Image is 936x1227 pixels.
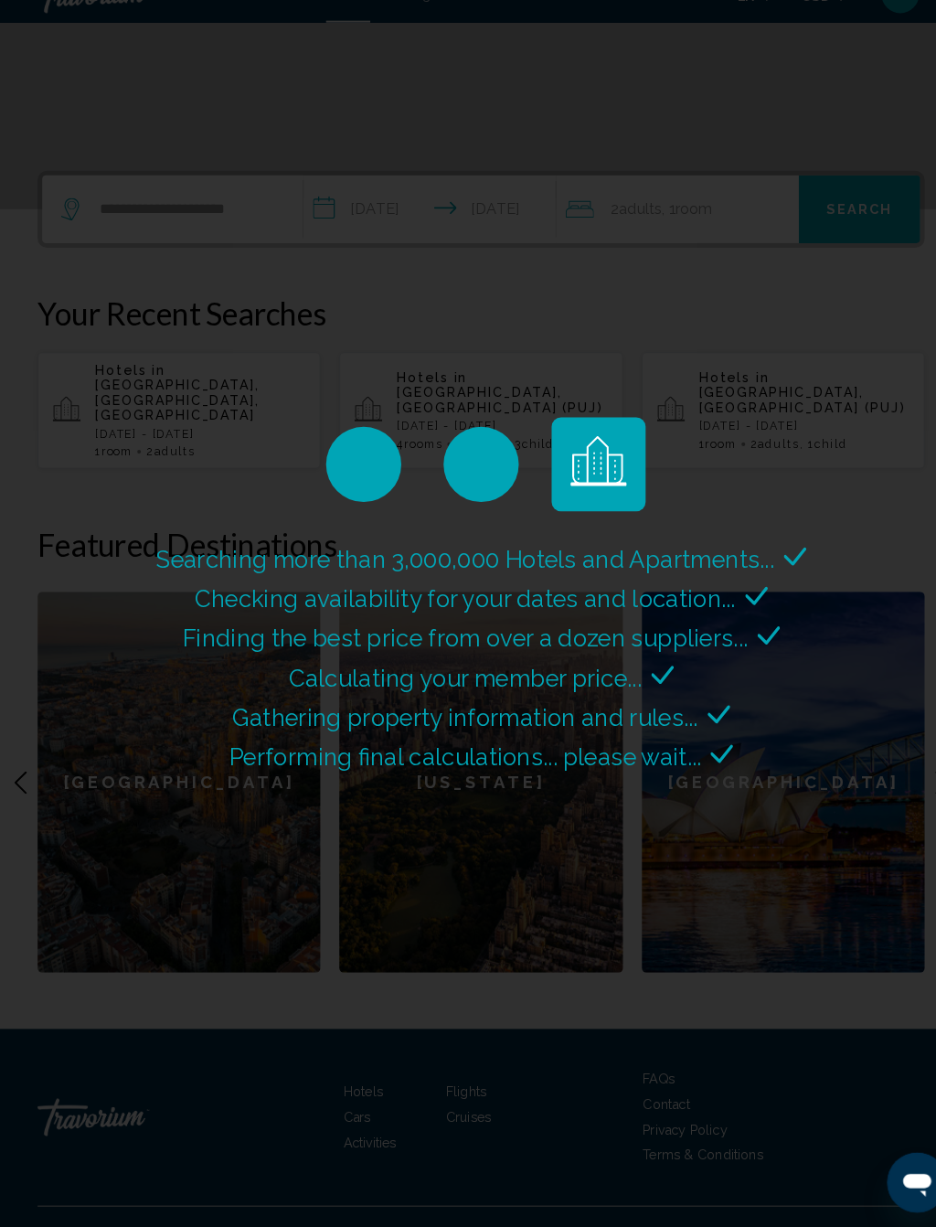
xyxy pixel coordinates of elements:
[178,640,728,667] span: Finding the best price from over a dozen suppliers...
[190,602,716,629] span: Checking availability for your dates and location...
[223,755,682,783] span: Performing final calculations... please wait...
[227,717,679,744] span: Gathering property information and rules...
[282,678,624,706] span: Calculating your member price...
[863,1154,921,1212] iframe: Botón para iniciar la ventana de mensajería
[153,563,753,591] span: Searching more than 3,000,000 Hotels and Apartments...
